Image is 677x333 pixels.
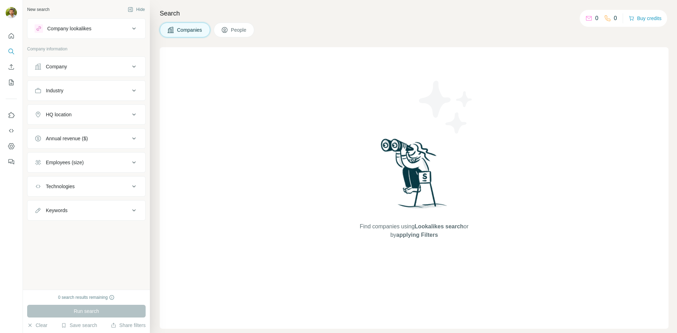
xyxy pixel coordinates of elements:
[46,87,63,94] div: Industry
[123,4,150,15] button: Hide
[6,155,17,168] button: Feedback
[46,63,67,70] div: Company
[28,58,145,75] button: Company
[28,82,145,99] button: Industry
[6,30,17,42] button: Quick start
[27,6,49,13] div: New search
[46,159,84,166] div: Employees (size)
[28,20,145,37] button: Company lookalikes
[111,322,146,329] button: Share filters
[629,13,661,23] button: Buy credits
[6,76,17,89] button: My lists
[415,223,464,229] span: Lookalikes search
[28,106,145,123] button: HQ location
[28,130,145,147] button: Annual revenue ($)
[614,14,617,23] p: 0
[28,154,145,171] button: Employees (size)
[6,45,17,58] button: Search
[47,25,91,32] div: Company lookalikes
[27,46,146,52] p: Company information
[358,222,470,239] span: Find companies using or by
[58,294,115,301] div: 0 search results remaining
[160,8,669,18] h4: Search
[6,61,17,73] button: Enrich CSV
[595,14,598,23] p: 0
[177,26,203,33] span: Companies
[46,183,75,190] div: Technologies
[28,202,145,219] button: Keywords
[6,124,17,137] button: Use Surfe API
[27,322,47,329] button: Clear
[28,178,145,195] button: Technologies
[378,137,451,215] img: Surfe Illustration - Woman searching with binoculars
[61,322,97,329] button: Save search
[46,207,67,214] div: Keywords
[46,135,88,142] div: Annual revenue ($)
[6,7,17,18] img: Avatar
[414,75,478,139] img: Surfe Illustration - Stars
[46,111,72,118] div: HQ location
[6,140,17,153] button: Dashboard
[6,109,17,122] button: Use Surfe on LinkedIn
[396,232,438,238] span: applying Filters
[231,26,247,33] span: People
